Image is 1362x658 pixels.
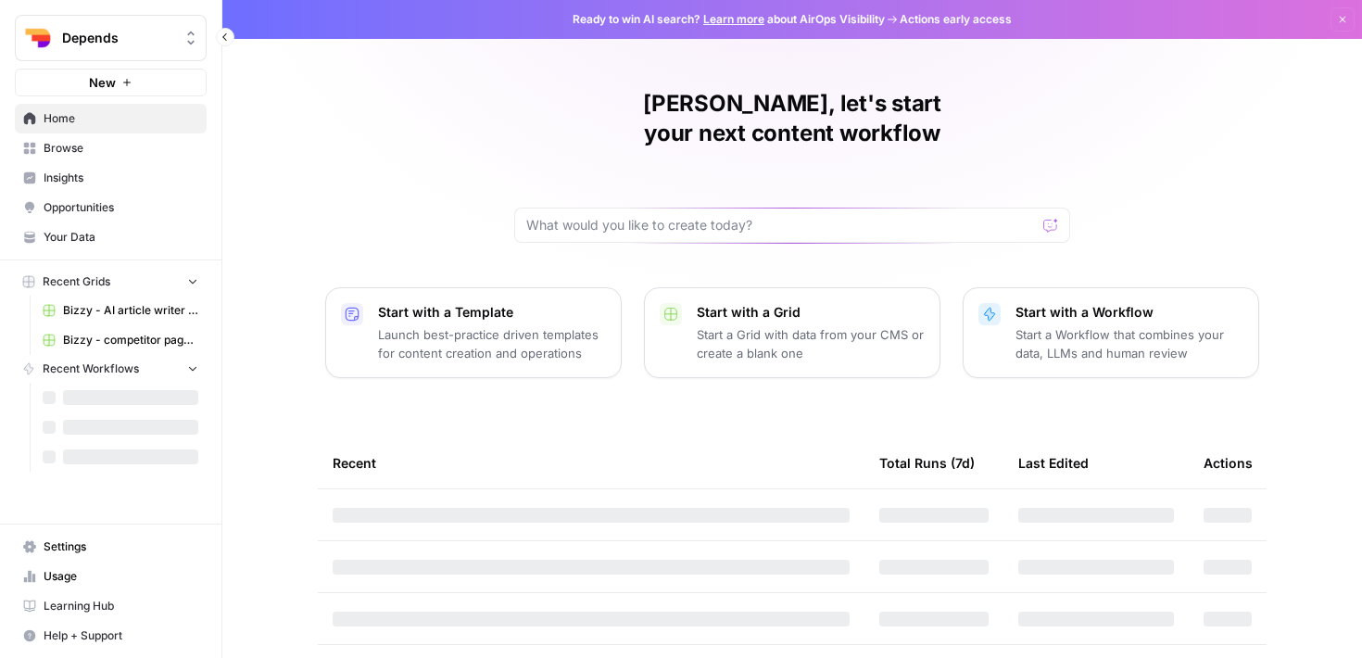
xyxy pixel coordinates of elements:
a: Your Data [15,222,207,252]
span: Bizzy - AI article writer (from scratch) [63,302,198,319]
span: Home [44,110,198,127]
div: Actions [1204,437,1253,488]
span: Your Data [44,229,198,246]
input: What would you like to create today? [526,216,1036,234]
a: Bizzy - AI article writer (from scratch) [34,296,207,325]
button: Start with a GridStart a Grid with data from your CMS or create a blank one [644,287,940,378]
button: Help + Support [15,621,207,651]
img: Depends Logo [21,21,55,55]
span: Insights [44,170,198,186]
p: Start a Grid with data from your CMS or create a blank one [697,325,925,362]
span: Browse [44,140,198,157]
span: Settings [44,538,198,555]
span: Recent Workflows [43,361,139,377]
a: Learning Hub [15,591,207,621]
p: Start with a Grid [697,303,925,322]
a: Bizzy - competitor page builder Grid [34,325,207,355]
div: Recent [333,437,850,488]
button: Recent Workflows [15,355,207,383]
p: Start a Workflow that combines your data, LLMs and human review [1015,325,1243,362]
button: Start with a TemplateLaunch best-practice driven templates for content creation and operations [325,287,622,378]
button: Start with a WorkflowStart a Workflow that combines your data, LLMs and human review [963,287,1259,378]
a: Opportunities [15,193,207,222]
p: Launch best-practice driven templates for content creation and operations [378,325,606,362]
button: Workspace: Depends [15,15,207,61]
button: New [15,69,207,96]
a: Browse [15,133,207,163]
button: Recent Grids [15,268,207,296]
span: New [89,73,116,92]
span: Recent Grids [43,273,110,290]
span: Usage [44,568,198,585]
span: Learning Hub [44,598,198,614]
p: Start with a Workflow [1015,303,1243,322]
span: Help + Support [44,627,198,644]
div: Total Runs (7d) [879,437,975,488]
span: Ready to win AI search? about AirOps Visibility [573,11,885,28]
h1: [PERSON_NAME], let's start your next content workflow [514,89,1070,148]
div: Last Edited [1018,437,1089,488]
a: Usage [15,562,207,591]
span: Bizzy - competitor page builder Grid [63,332,198,348]
span: Actions early access [900,11,1012,28]
a: Home [15,104,207,133]
span: Opportunities [44,199,198,216]
a: Settings [15,532,207,562]
a: Learn more [703,12,764,26]
a: Insights [15,163,207,193]
span: Depends [62,29,174,47]
p: Start with a Template [378,303,606,322]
